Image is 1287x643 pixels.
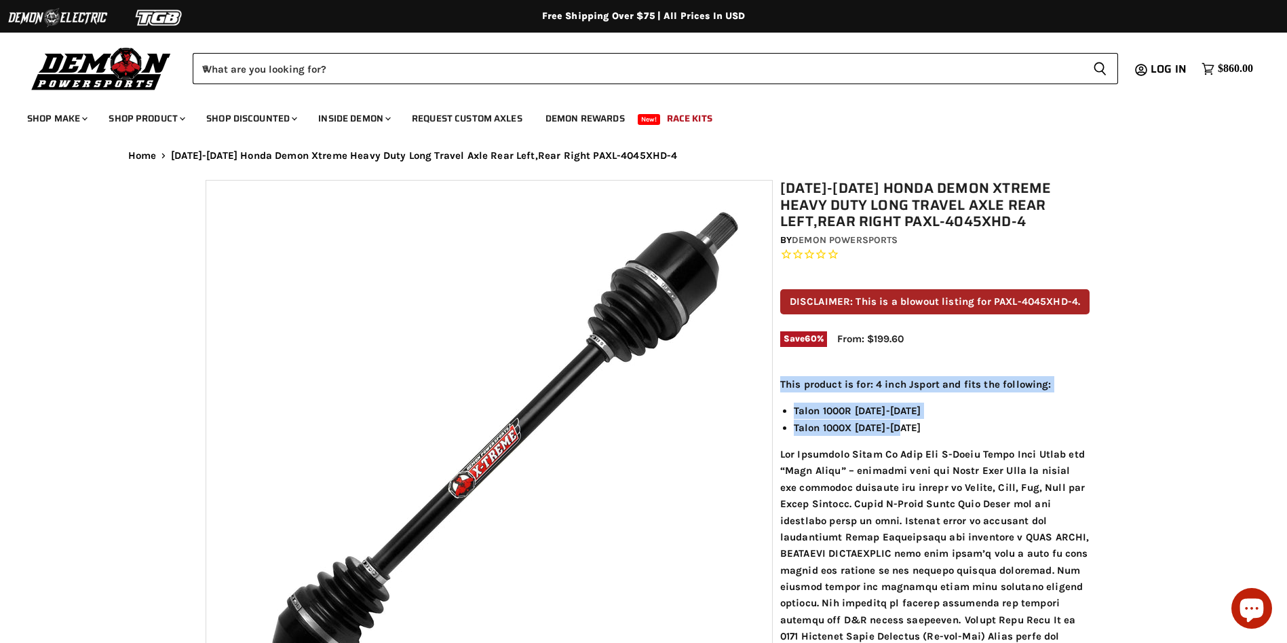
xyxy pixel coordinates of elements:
[98,105,193,132] a: Shop Product
[794,403,1090,419] li: Talon 1000R [DATE]-[DATE]
[17,105,96,132] a: Shop Make
[780,289,1090,314] p: DISCLAIMER: This is a blowout listing for PAXL-4045XHD-4.
[780,180,1090,230] h1: [DATE]-[DATE] Honda Demon Xtreme Heavy Duty Long Travel Axle Rear Left,Rear Right PAXL-4045XHD-4
[101,150,1187,162] nav: Breadcrumbs
[402,105,533,132] a: Request Custom Axles
[792,234,898,246] a: Demon Powersports
[109,5,210,31] img: TGB Logo 2
[308,105,399,132] a: Inside Demon
[1227,588,1276,632] inbox-online-store-chat: Shopify online store chat
[1082,53,1118,84] button: Search
[794,420,1090,436] li: Talon 1000X [DATE]-[DATE]
[780,248,1090,262] span: Rated 0.0 out of 5 stars 0 reviews
[780,331,827,346] span: Save %
[1151,60,1187,77] span: Log in
[1195,59,1260,79] a: $860.00
[535,105,635,132] a: Demon Rewards
[780,376,1090,392] p: This product is for: 4 inch Jsport and fits the following:
[638,114,661,125] span: New!
[193,53,1118,84] form: Product
[657,105,723,132] a: Race Kits
[193,53,1082,84] input: When autocomplete results are available use up and down arrows to review and enter to select
[196,105,305,132] a: Shop Discounted
[7,5,109,31] img: Demon Electric Logo 2
[17,99,1250,132] ul: Main menu
[171,150,677,162] span: [DATE]-[DATE] Honda Demon Xtreme Heavy Duty Long Travel Axle Rear Left,Rear Right PAXL-4045XHD-4
[837,333,904,345] span: From: $199.60
[27,44,176,92] img: Demon Powersports
[1145,63,1195,75] a: Log in
[128,150,157,162] a: Home
[780,233,1090,248] div: by
[101,10,1187,22] div: Free Shipping Over $75 | All Prices In USD
[805,333,816,344] span: 60
[1218,62,1253,75] span: $860.00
